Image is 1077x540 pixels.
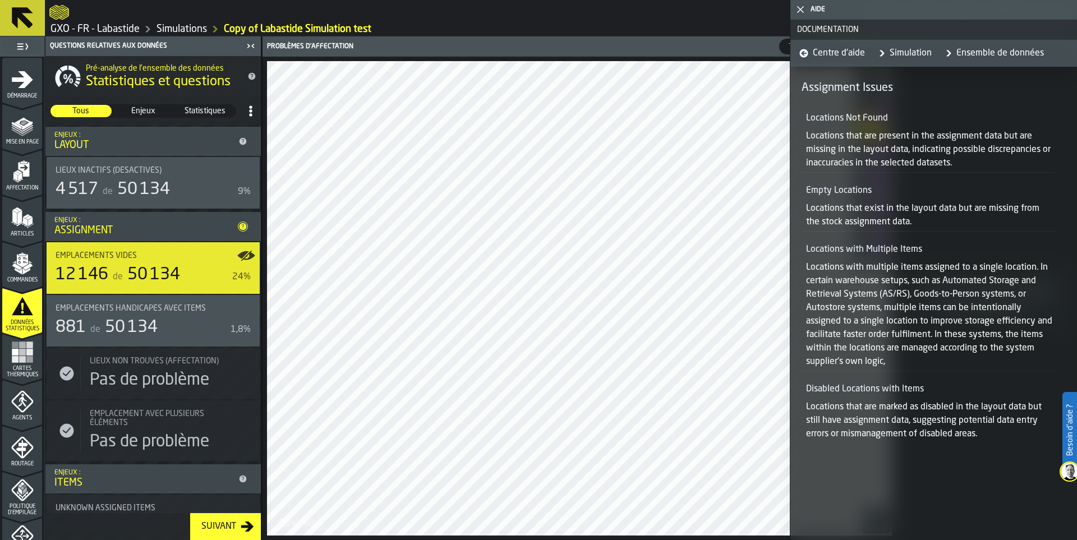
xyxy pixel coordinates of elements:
div: Suivant [197,520,241,533]
span: Routage [2,461,42,467]
div: Problèmes d'affectation [265,43,581,50]
div: Title [56,251,237,260]
label: button-toggle-Afficher sur la carte [237,242,255,294]
div: 4 517 [56,179,98,200]
div: 24% [232,270,251,284]
span: Emplacement avec plusieurs éléments [90,409,237,427]
nav: Breadcrumb [49,22,1073,36]
div: Title [90,357,237,366]
a: link-to-/wh/i/6d62c477-0d62-49a3-8ae2-182b02fd63a7 [157,23,207,35]
a: link-to-/wh/i/6d62c477-0d62-49a3-8ae2-182b02fd63a7 [50,23,140,35]
div: thumb [113,105,174,117]
label: button-switch-multi-Tableau [779,39,826,54]
div: Questions relatives aux données [48,42,243,50]
div: title-Statistiques et questions [45,56,261,96]
div: Pas de problème [90,432,209,452]
h2: Sub Title [86,62,238,73]
span: Affectation [2,185,42,191]
label: button-switch-multi-Enjeux [112,104,174,118]
div: Title [56,304,237,313]
div: Enjeux : [54,131,234,139]
li: menu Cartes thermiques [2,334,42,379]
li: menu Affectation [2,150,42,195]
div: Enjeux : [54,216,234,224]
header: Questions relatives aux données [45,36,261,56]
div: Enjeux : [54,469,234,477]
span: Tableau [784,41,821,52]
div: 1,8% [231,323,251,336]
span: Lieux inactifs (désactivés) [56,166,162,175]
span: 50 134 [117,181,170,198]
label: button-toggle-Basculer le menu complet [2,39,42,54]
div: Title [56,251,251,260]
div: 12 146 [56,265,108,285]
div: Title [56,166,237,175]
span: Lieux non trouvés (Affectation) [90,357,219,366]
div: Layout [54,139,234,151]
li: menu Données statistiques [2,288,42,333]
span: Politique d'empilage [2,504,42,516]
div: thumb [174,105,236,117]
div: stat-Emplacement avec plusieurs éléments [47,400,260,461]
span: Statistiques et questions [86,73,231,91]
li: menu Démarrage [2,58,42,103]
span: 50 134 [127,266,180,283]
span: Mise en page [2,139,42,145]
span: Tous [51,105,111,117]
span: Enjeux [113,105,173,117]
span: Emplacements vides [56,251,137,260]
span: de [103,187,113,196]
div: Title [56,504,237,513]
span: Statistiques [175,105,235,117]
div: stat-Lieux inactifs (désactivés) [47,157,260,209]
span: 50 134 [105,319,158,336]
div: Title [56,504,251,513]
div: Title [90,409,237,427]
span: de [90,325,100,334]
div: stat-Lieux non trouvés (Affectation) [47,348,260,399]
a: link-to-/wh/i/6d62c477-0d62-49a3-8ae2-182b02fd63a7/simulations/4d890e72-8f2f-4fd0-9665-4b53ef2257ab [224,23,371,35]
div: stat-Emplacements vides [47,242,260,294]
span: de [113,273,123,281]
label: button-switch-multi-Tous [50,104,112,118]
a: logo-header [49,2,69,22]
label: Besoin d'aide ? [1064,393,1076,467]
div: Title [56,304,251,313]
div: Pas de problème [90,370,209,390]
label: button-toggle-Fermez-moi [243,39,259,53]
span: Emplacements handicapés avec Items [56,304,206,313]
li: menu Politique d'empilage [2,472,42,516]
label: button-switch-multi-Statistiques [174,104,236,118]
div: Items [54,477,234,489]
div: Title [90,357,251,366]
span: Données statistiques [2,320,42,332]
li: menu Articles [2,196,42,241]
li: menu Agents [2,380,42,424]
div: thumb [50,105,112,117]
div: stat-Emplacements handicapés avec Items [47,295,260,347]
span: Démarrage [2,93,42,99]
li: menu Mise en page [2,104,42,149]
span: Unknown assigned items [56,504,155,513]
li: menu Commandes [2,242,42,287]
a: logo-header [269,511,333,533]
div: Title [56,166,251,175]
button: button-Suivant [190,513,261,540]
div: 881 [56,317,86,338]
header: Problèmes d'affectation [263,36,896,57]
span: Cartes thermiques [2,366,42,378]
li: menu Routage [2,426,42,470]
span: Articles [2,231,42,237]
div: thumb [780,39,826,54]
span: Agents [2,415,42,421]
div: Title [90,409,251,427]
div: Assignment [54,224,234,237]
span: Commandes [2,277,42,283]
